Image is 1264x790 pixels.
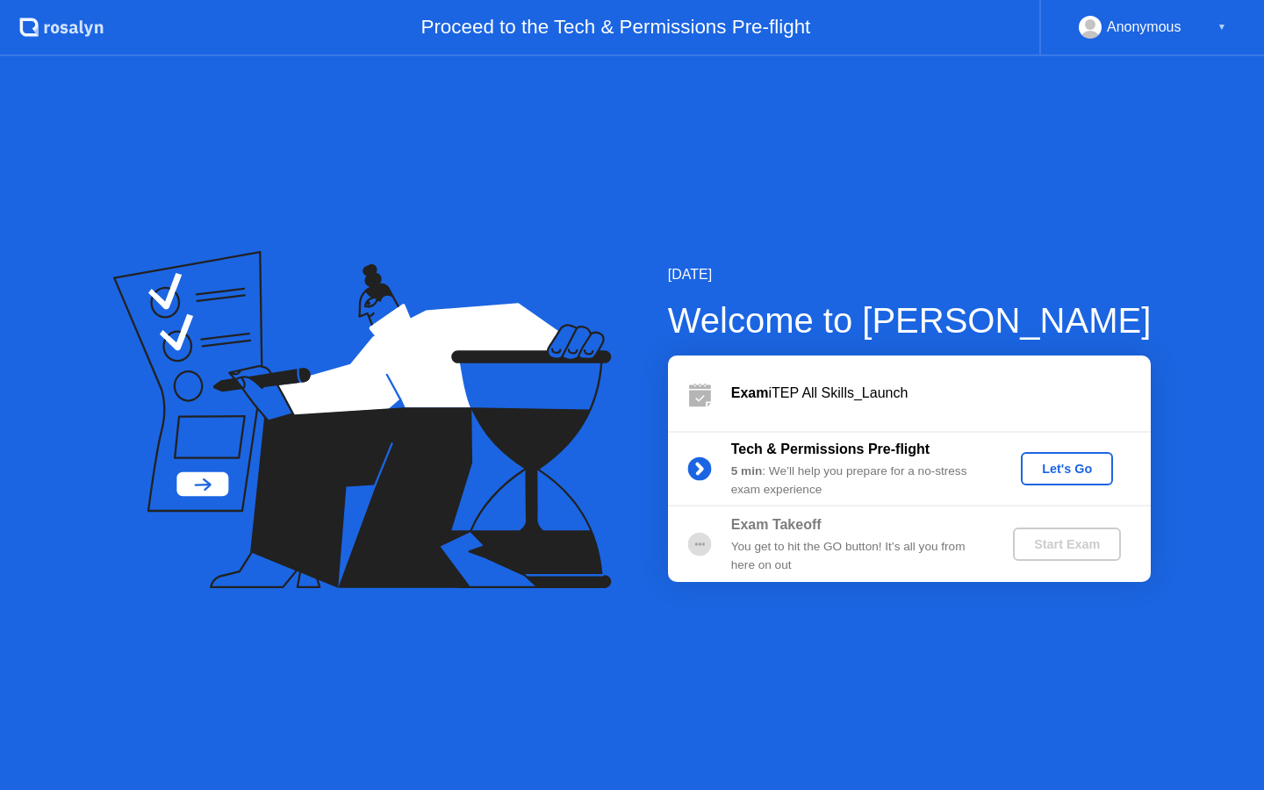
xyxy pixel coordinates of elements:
div: Anonymous [1107,16,1181,39]
b: Exam [731,385,769,400]
div: : We’ll help you prepare for a no-stress exam experience [731,463,984,499]
b: Exam Takeoff [731,517,822,532]
div: Welcome to [PERSON_NAME] [668,294,1152,347]
div: ▼ [1217,16,1226,39]
button: Let's Go [1021,452,1113,485]
div: Let's Go [1028,462,1106,476]
div: iTEP All Skills_Launch [731,383,1151,404]
button: Start Exam [1013,528,1121,561]
div: You get to hit the GO button! It’s all you from here on out [731,538,984,574]
b: Tech & Permissions Pre-flight [731,442,930,456]
div: [DATE] [668,264,1152,285]
div: Start Exam [1020,537,1114,551]
b: 5 min [731,464,763,478]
